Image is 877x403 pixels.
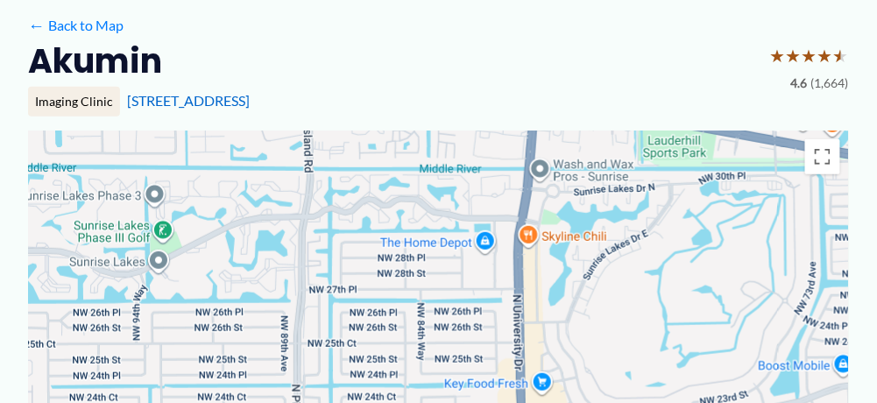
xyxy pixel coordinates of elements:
[28,17,45,33] span: ←
[786,39,802,72] span: ★
[811,72,849,95] span: (1,664)
[802,39,817,72] span: ★
[791,72,808,95] span: 4.6
[833,39,849,72] span: ★
[28,87,120,117] div: Imaging Clinic
[127,92,250,109] a: [STREET_ADDRESS]
[817,39,833,72] span: ★
[770,39,786,72] span: ★
[28,39,162,82] h2: Akumin
[28,12,124,39] a: ←Back to Map
[805,139,840,174] button: Toggle fullscreen view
